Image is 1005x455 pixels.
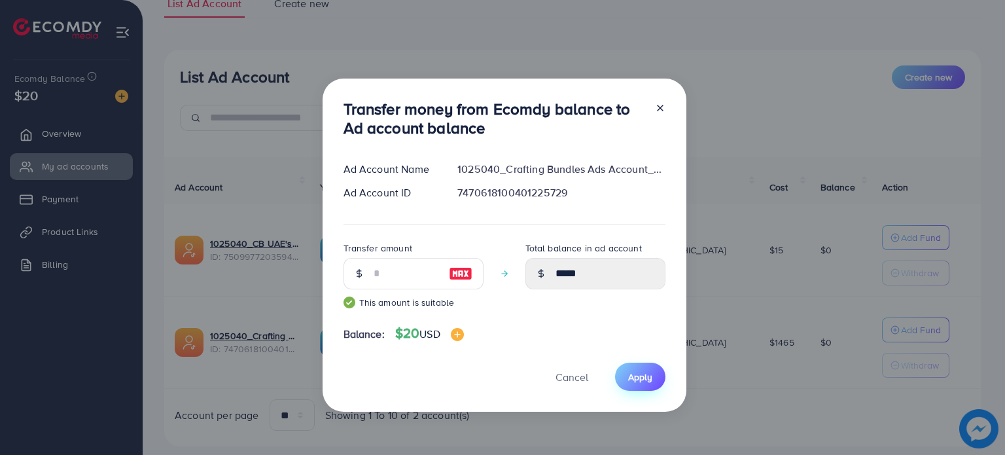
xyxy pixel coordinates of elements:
[525,242,642,255] label: Total balance in ad account
[447,162,675,177] div: 1025040_Crafting Bundles Ads Account_1739388829774
[419,327,440,341] span: USD
[344,327,385,342] span: Balance:
[333,185,448,200] div: Ad Account ID
[615,363,665,391] button: Apply
[344,242,412,255] label: Transfer amount
[344,297,355,308] img: guide
[333,162,448,177] div: Ad Account Name
[628,371,652,384] span: Apply
[555,370,588,384] span: Cancel
[395,325,464,342] h4: $20
[451,328,464,341] img: image
[344,100,644,137] h3: Transfer money from Ecomdy balance to Ad account balance
[344,296,484,309] small: This amount is suitable
[447,185,675,200] div: 7470618100401225729
[449,266,472,282] img: image
[539,363,605,391] button: Cancel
